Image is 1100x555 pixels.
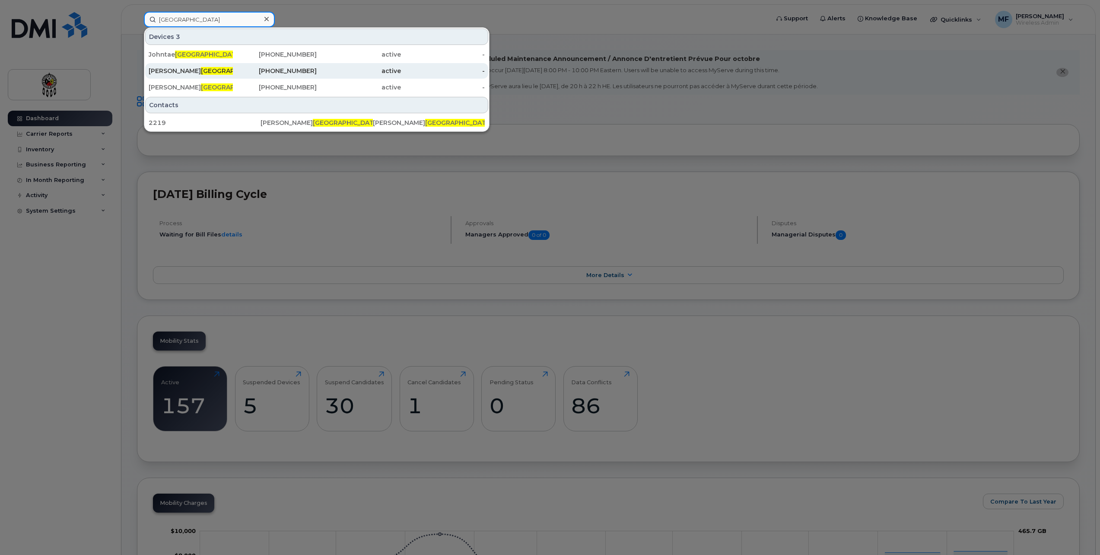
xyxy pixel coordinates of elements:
[149,50,233,59] div: Johntae
[233,67,317,75] div: [PHONE_NUMBER]
[261,118,372,127] div: [PERSON_NAME]
[317,67,401,75] div: active
[149,118,261,127] div: 2219
[201,83,268,91] span: [GEOGRAPHIC_DATA]
[176,32,180,41] span: 3
[313,119,380,127] span: [GEOGRAPHIC_DATA]
[401,67,485,75] div: -
[373,118,485,127] div: [PERSON_NAME] @[DOMAIN_NAME]
[149,83,233,92] div: [PERSON_NAME]
[401,50,485,59] div: -
[401,83,485,92] div: -
[175,51,242,58] span: [GEOGRAPHIC_DATA]
[145,80,488,95] a: [PERSON_NAME][GEOGRAPHIC_DATA][PHONE_NUMBER]active-
[145,97,488,113] div: Contacts
[201,67,268,75] span: [GEOGRAPHIC_DATA]
[317,50,401,59] div: active
[233,50,317,59] div: [PHONE_NUMBER]
[317,83,401,92] div: active
[425,119,493,127] span: [GEOGRAPHIC_DATA]
[233,83,317,92] div: [PHONE_NUMBER]
[145,115,488,131] a: 2219[PERSON_NAME][GEOGRAPHIC_DATA][PERSON_NAME][GEOGRAPHIC_DATA]@[DOMAIN_NAME]
[145,63,488,79] a: [PERSON_NAME][GEOGRAPHIC_DATA][PHONE_NUMBER]active-
[145,47,488,62] a: Johntae[GEOGRAPHIC_DATA][PHONE_NUMBER]active-
[145,29,488,45] div: Devices
[149,67,233,75] div: [PERSON_NAME]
